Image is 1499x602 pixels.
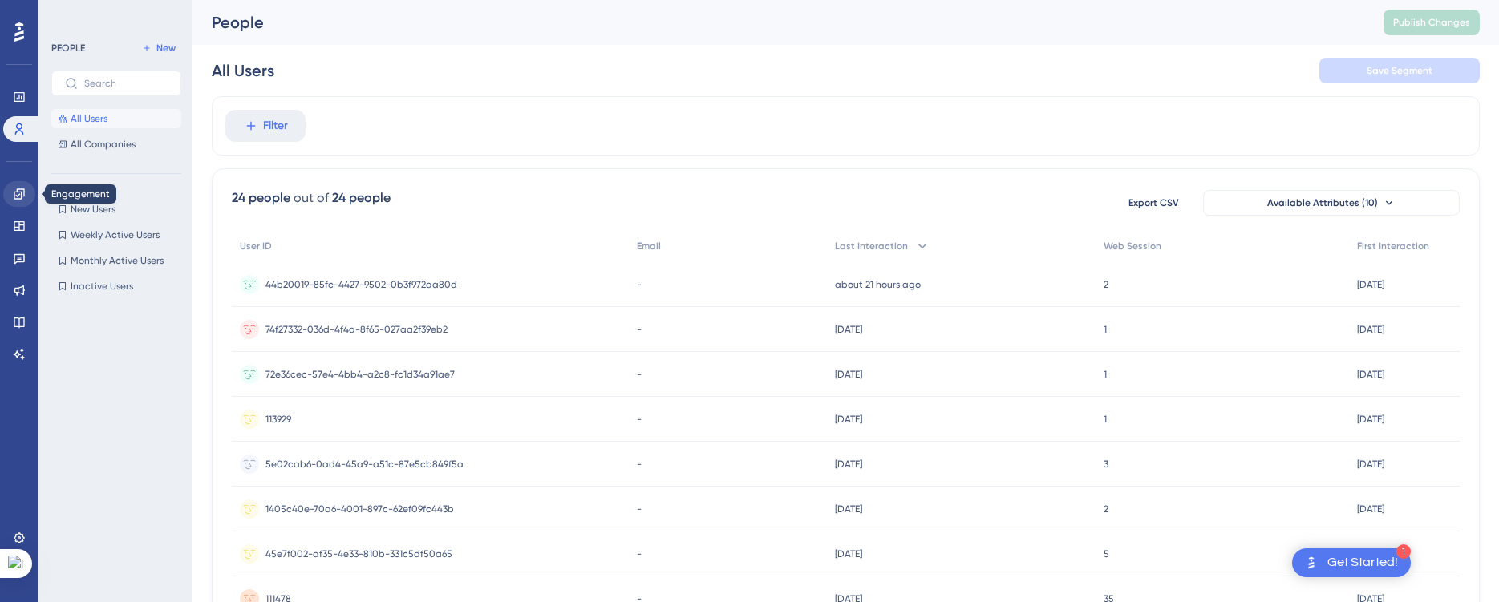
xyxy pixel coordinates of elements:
[263,116,288,135] span: Filter
[71,112,107,125] span: All Users
[637,323,642,336] span: -
[1396,544,1411,559] div: 1
[84,78,168,89] input: Search
[265,278,457,291] span: 44b20019-85fc-4427-9502-0b3f972aa80d
[835,548,862,560] time: [DATE]
[51,251,181,270] button: Monthly Active Users
[835,459,862,470] time: [DATE]
[835,369,862,380] time: [DATE]
[835,240,908,253] span: Last Interaction
[265,368,455,381] span: 72e36cec-57e4-4bb4-a2c8-fc1d34a91ae7
[637,368,642,381] span: -
[265,547,452,560] span: 45e7f002-af35-4e33-810b-331c5df50a65
[71,138,136,151] span: All Companies
[1104,278,1108,291] span: 2
[212,59,274,82] div: All Users
[71,203,115,216] span: New Users
[71,228,160,241] span: Weekly Active Users
[1104,368,1107,381] span: 1
[1128,196,1179,209] span: Export CSV
[1292,548,1411,577] div: Open Get Started! checklist, remaining modules: 1
[332,188,391,208] div: 24 people
[156,42,176,55] span: New
[265,413,291,426] span: 113929
[1357,503,1384,515] time: [DATE]
[1319,58,1480,83] button: Save Segment
[835,324,862,335] time: [DATE]
[240,240,272,253] span: User ID
[51,42,85,55] div: PEOPLE
[1357,240,1429,253] span: First Interaction
[294,188,329,208] div: out of
[637,413,642,426] span: -
[1104,503,1108,515] span: 2
[51,109,181,128] button: All Users
[1327,554,1398,572] div: Get Started!
[265,503,454,515] span: 1405c40e-70a6-4001-897c-62ef09fc443b
[1357,459,1384,470] time: [DATE]
[1203,190,1460,216] button: Available Attributes (10)
[1393,16,1470,29] span: Publish Changes
[835,279,921,290] time: about 21 hours ago
[1357,369,1384,380] time: [DATE]
[1104,547,1109,560] span: 5
[212,11,1343,34] div: People
[136,38,181,58] button: New
[637,240,661,253] span: Email
[1113,190,1193,216] button: Export CSV
[1104,413,1107,426] span: 1
[265,323,448,336] span: 74f27332-036d-4f4a-8f65-027aa2f39eb2
[835,503,862,515] time: [DATE]
[1357,279,1384,290] time: [DATE]
[1267,196,1378,209] span: Available Attributes (10)
[637,458,642,471] span: -
[51,200,181,219] button: New Users
[1384,10,1480,35] button: Publish Changes
[1357,324,1384,335] time: [DATE]
[637,278,642,291] span: -
[1357,414,1384,425] time: [DATE]
[637,503,642,515] span: -
[71,280,133,293] span: Inactive Users
[835,414,862,425] time: [DATE]
[1104,458,1108,471] span: 3
[51,277,181,296] button: Inactive Users
[71,254,164,267] span: Monthly Active Users
[637,547,642,560] span: -
[1367,64,1432,77] span: Save Segment
[232,188,290,208] div: 24 people
[1104,323,1107,336] span: 1
[265,458,464,471] span: 5e02cab6-0ad4-45a9-a51c-87e5cb849f5a
[1302,553,1321,572] img: launcher-image-alternative-text
[1104,240,1161,253] span: Web Session
[51,225,181,244] button: Weekly Active Users
[225,110,306,142] button: Filter
[51,135,181,154] button: All Companies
